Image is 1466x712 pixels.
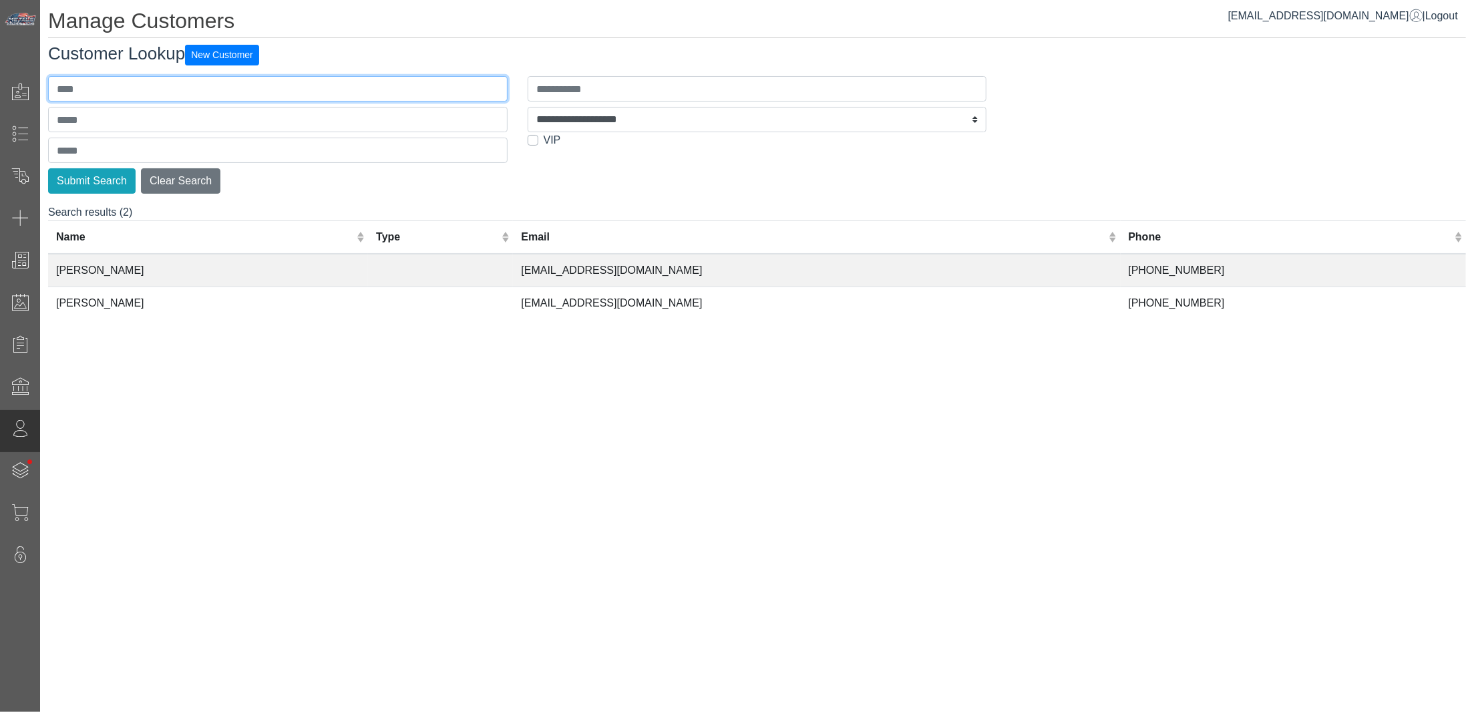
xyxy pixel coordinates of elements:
a: [EMAIL_ADDRESS][DOMAIN_NAME] [1228,10,1423,21]
div: Email [521,229,1105,245]
td: [EMAIL_ADDRESS][DOMAIN_NAME] [513,254,1120,287]
h1: Manage Customers [48,8,1466,38]
img: Metals Direct Inc Logo [4,12,37,27]
td: [PERSON_NAME] [48,254,368,287]
h3: Customer Lookup [48,43,1466,65]
td: [EMAIL_ADDRESS][DOMAIN_NAME] [513,287,1120,320]
button: Clear Search [141,168,220,194]
div: Phone [1129,229,1451,245]
a: New Customer [185,43,259,63]
span: Logout [1425,10,1458,21]
div: Name [56,229,353,245]
td: [PERSON_NAME] [48,287,368,320]
div: Type [376,229,498,245]
div: | [1228,8,1458,24]
label: VIP [544,132,561,148]
div: Search results (2) [48,204,1466,319]
button: New Customer [185,45,259,65]
button: Submit Search [48,168,136,194]
span: • [13,440,47,484]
